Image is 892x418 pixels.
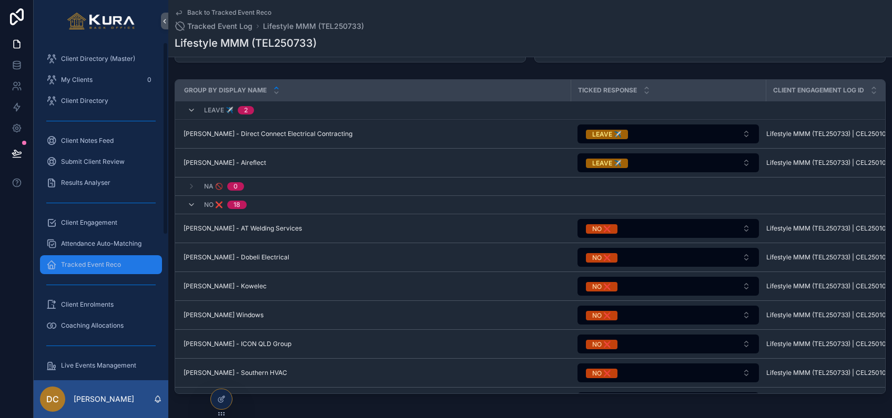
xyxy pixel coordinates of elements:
[592,253,611,263] div: NO ❌
[40,255,162,274] a: Tracked Event Reco
[577,219,759,238] button: Select Button
[61,321,124,330] span: Coaching Allocations
[578,86,637,95] span: TICKED RESPONSE
[773,86,864,95] span: Client Engagement Log ID
[40,295,162,314] a: Client Enrolments
[40,356,162,375] a: Live Events Management
[577,153,759,173] a: Select Button
[61,137,114,145] span: Client Notes Feed
[577,363,759,383] a: Select Button
[40,213,162,232] a: Client Engagement
[577,248,759,267] button: Select Button
[61,218,117,227] span: Client Engagement
[577,277,759,296] button: Select Button
[244,106,248,114] div: 2
[184,86,267,95] span: Group by Display Name
[577,124,759,143] button: Select Button
[184,340,564,348] a: [PERSON_NAME] - ICON QLD Group
[204,182,223,191] span: NA 🚫
[184,224,564,233] a: [PERSON_NAME] - AT Welding Services
[61,239,141,248] span: Attendance Auto-Matching
[577,305,759,325] a: Select Button
[592,130,622,139] div: LEAVE ✈️
[175,21,252,32] a: Tracked Event Log
[61,361,136,370] span: Live Events Management
[61,76,93,84] span: My Clients
[187,8,271,17] span: Back to Tracked Event Reco
[184,253,289,262] span: [PERSON_NAME] - Dobeli Electrical
[40,70,162,89] a: My Clients0
[187,21,252,32] span: Tracked Event Log
[234,182,238,191] div: 0
[263,21,364,32] a: Lifestyle MMM (TEL250733)
[40,173,162,192] a: Results Analyser
[184,282,267,290] span: [PERSON_NAME] - Kowelec
[577,363,759,382] button: Select Button
[184,340,291,348] span: [PERSON_NAME] - ICON QLD Group
[592,369,611,378] div: NO ❌
[184,282,564,290] a: [PERSON_NAME] - Kowelec
[592,340,611,349] div: NO ❌
[61,55,135,63] span: Client Directory (Master)
[592,159,622,168] div: LEAVE ✈️
[40,131,162,150] a: Client Notes Feed
[234,201,240,209] div: 18
[67,13,135,29] img: App logo
[592,224,611,234] div: NO ❌
[175,36,317,50] h1: Lifestyle MMM (TEL250733)
[40,152,162,171] a: Submit Client Review
[204,201,223,209] span: NO ❌
[577,153,759,172] button: Select Button
[40,234,162,253] a: Attendance Auto-Matching
[577,335,759,353] button: Select Button
[204,106,234,114] span: LEAVE ✈️
[577,218,759,238] a: Select Button
[143,74,156,86] div: 0
[592,282,611,291] div: NO ❌
[184,224,302,233] span: [PERSON_NAME] - AT Welding Services
[184,369,564,377] a: [PERSON_NAME] - Southern HVAC
[577,124,759,144] a: Select Button
[592,311,611,320] div: NO ❌
[577,392,759,412] a: Select Button
[61,158,125,166] span: Submit Client Review
[577,392,759,411] button: Select Button
[74,394,134,404] p: [PERSON_NAME]
[577,334,759,354] a: Select Button
[184,130,352,138] span: [PERSON_NAME] - Direct Connect Electrical Contracting
[184,253,564,262] a: [PERSON_NAME] - Dobeli Electrical
[184,311,263,319] span: [PERSON_NAME] Windows
[577,306,759,325] button: Select Button
[46,393,59,405] span: DC
[61,300,114,309] span: Client Enrolments
[184,159,564,167] a: [PERSON_NAME] - Aireflect
[40,49,162,68] a: Client Directory (Master)
[61,97,108,105] span: Client Directory
[61,260,121,269] span: Tracked Event Reco
[184,311,564,319] a: [PERSON_NAME] Windows
[61,179,110,187] span: Results Analyser
[184,369,287,377] span: [PERSON_NAME] - Southern HVAC
[40,91,162,110] a: Client Directory
[577,247,759,267] a: Select Button
[175,8,271,17] a: Back to Tracked Event Reco
[40,316,162,335] a: Coaching Allocations
[184,130,564,138] a: [PERSON_NAME] - Direct Connect Electrical Contracting
[34,42,168,380] div: scrollable content
[184,159,266,167] span: [PERSON_NAME] - Aireflect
